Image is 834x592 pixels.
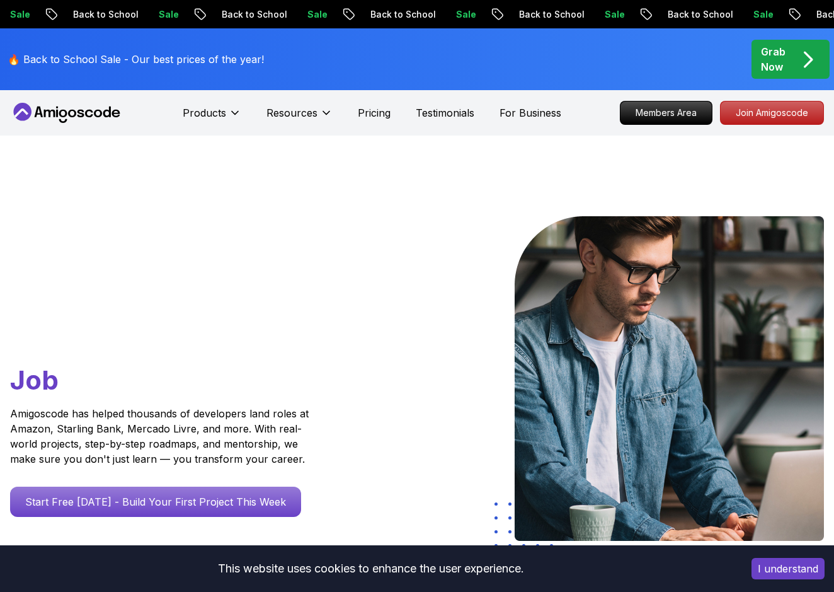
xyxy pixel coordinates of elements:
[502,8,588,21] p: Back to School
[10,406,312,467] p: Amigoscode has helped thousands of developers land roles at Amazon, Starling Bank, Mercado Livre,...
[183,105,241,131] button: Products
[183,105,226,120] p: Products
[588,8,628,21] p: Sale
[10,364,59,396] span: Job
[142,8,182,21] p: Sale
[620,101,712,125] a: Members Area
[10,216,338,398] h1: Go From Learning to Hired: Master Java, Spring Boot & Cloud Skills That Get You the
[620,102,712,124] p: Members Area
[10,487,301,517] a: Start Free [DATE] - Build Your First Project This Week
[266,105,333,131] button: Resources
[736,8,777,21] p: Sale
[290,8,331,21] p: Sale
[515,216,824,541] img: hero
[720,101,824,125] a: Join Amigoscode
[8,52,264,67] p: 🔥 Back to School Sale - Our best prices of the year!
[439,8,479,21] p: Sale
[266,105,317,120] p: Resources
[416,105,474,120] a: Testimonials
[751,558,825,579] button: Accept cookies
[500,105,561,120] a: For Business
[358,105,391,120] a: Pricing
[721,102,823,124] p: Join Amigoscode
[205,8,290,21] p: Back to School
[353,8,439,21] p: Back to School
[9,555,733,583] div: This website uses cookies to enhance the user experience.
[761,44,785,74] p: Grab Now
[651,8,736,21] p: Back to School
[56,8,142,21] p: Back to School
